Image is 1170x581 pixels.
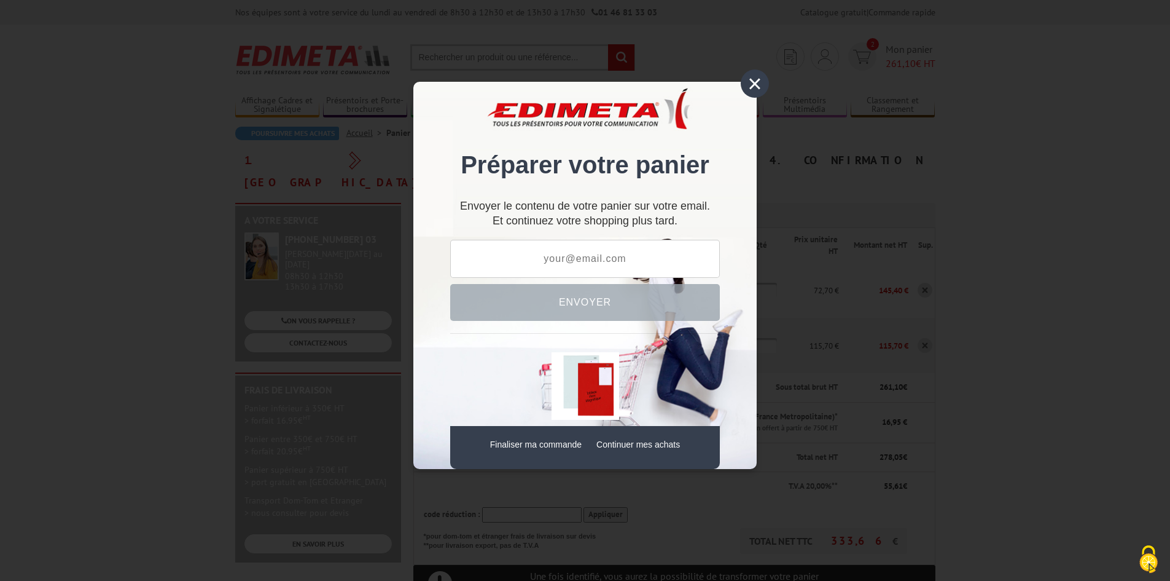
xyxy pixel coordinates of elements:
input: your@email.com [450,240,720,278]
button: Cookies (fenêtre modale) [1127,539,1170,581]
button: Envoyer [450,284,720,321]
img: Cookies (fenêtre modale) [1133,544,1164,575]
a: Finaliser ma commande [490,440,582,449]
a: Continuer mes achats [596,440,680,449]
div: Et continuez votre shopping plus tard. [450,205,720,227]
div: Préparer votre panier [450,100,720,192]
div: × [741,69,769,98]
p: Envoyer le contenu de votre panier sur votre email. [450,205,720,208]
